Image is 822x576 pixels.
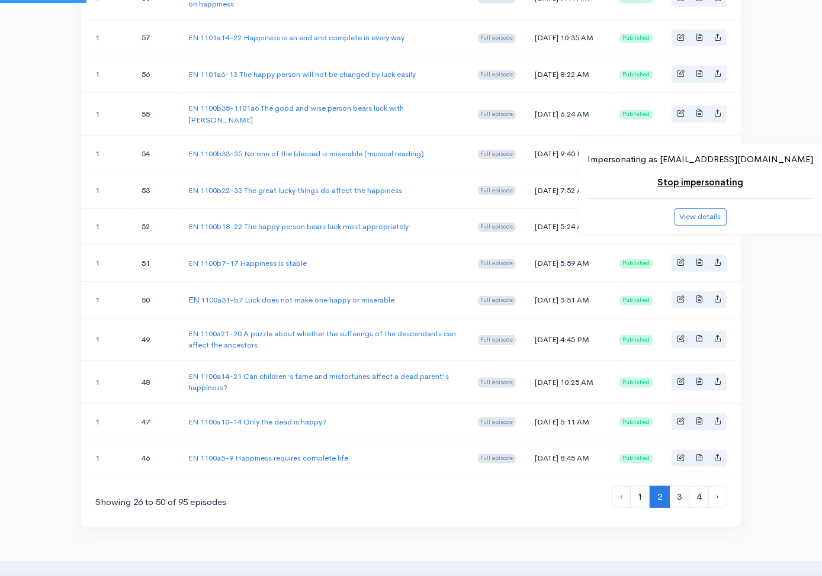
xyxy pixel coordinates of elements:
[81,208,132,245] td: 1
[478,378,516,387] span: Full episode
[188,221,409,231] a: EN 1100b18-22 The happy person bears luck most appropriately
[695,453,703,461] span: Episode transcription
[188,417,326,427] a: EN 1100a10-14 Only the dead is happy?
[188,371,449,393] a: EN 1100a14-21 Can children's fame and misfortunes affect a dead parent's happiness?
[188,185,402,195] a: EN 1100b22-33 The great lucky things do affect the happiness
[677,377,685,385] span: Edit episode
[478,335,516,345] span: Full episode
[81,20,132,56] td: 1
[672,291,727,308] div: Basic example
[478,296,516,305] span: Full episode
[708,486,727,508] a: Next »
[478,454,516,464] span: Full episode
[695,377,703,385] span: Episode transcription
[81,56,132,93] td: 1
[672,331,727,348] div: Basic example
[708,291,727,308] a: Share episode
[708,105,727,123] a: Share episode
[695,334,703,342] span: Episode transcription
[81,440,132,476] td: 1
[478,259,516,269] span: Full episode
[695,33,703,41] span: Episode transcription
[675,208,727,226] button: View details
[677,33,685,41] span: Edit episode
[619,454,653,464] span: Published
[81,93,132,136] td: 1
[132,318,179,361] td: 49
[619,34,653,43] span: Published
[188,295,394,305] a: ΕΝ 1100a31-b7 Luck does not make one happy or miserable
[132,403,179,440] td: 47
[525,93,610,136] td: [DATE] 6:24 AM
[81,361,132,403] td: 1
[478,150,516,159] span: Full episode
[630,486,650,508] a: 1
[677,417,685,424] span: Edit episode
[619,110,653,120] span: Published
[525,136,610,172] td: [DATE] 9:40 PM
[677,258,685,266] span: Edit episode
[619,335,653,345] span: Published
[81,245,132,282] td: 1
[677,69,685,77] span: Edit episode
[188,149,424,159] a: EN 1100b33-35 No one of the blessed is miserable (musical reading)
[672,450,727,467] div: Basic example
[81,282,132,318] td: 1
[677,295,685,303] span: Edit episode
[695,258,703,266] span: Episode transcription
[677,109,685,117] span: Edit episode
[672,374,727,391] div: Basic example
[81,403,132,440] td: 1
[478,70,516,80] span: Full episode
[478,186,516,195] span: Full episode
[672,105,727,123] div: Basic example
[81,172,132,208] td: 1
[672,255,727,272] div: Basic example
[525,56,610,93] td: [DATE] 8:22 AM
[81,136,132,172] td: 1
[708,413,727,430] a: Share episode
[132,20,179,56] td: 57
[478,110,516,120] span: Full episode
[525,403,610,440] td: [DATE] 5:11 AM
[657,176,743,188] a: Stop impersonating
[587,153,813,166] p: Impersonating as [EMAIL_ADDRESS][DOMAIN_NAME]
[672,413,727,430] div: Basic example
[708,30,727,47] a: Share episode
[708,66,727,83] a: Share episode
[132,440,179,476] td: 46
[132,361,179,403] td: 48
[525,245,610,282] td: [DATE] 5:59 AM
[708,331,727,348] a: Share episode
[525,282,610,318] td: [DATE] 3:51 AM
[188,69,416,79] a: EN 1101a6-13 The happy person will not be changed by luck easily
[708,255,727,272] a: Share episode
[619,417,653,427] span: Published
[188,329,456,350] a: EN 1100a21-20 A puzzle about whether the sufferings of the descendants can affect the ancestors
[612,486,631,508] a: « Previous
[708,450,727,467] a: Share episode
[478,417,516,427] span: Full episode
[525,318,610,361] td: [DATE] 4:45 PM
[619,70,653,80] span: Published
[188,33,404,43] a: EN 1101a14-22 Happiness is an end and complete in every way
[81,318,132,361] td: 1
[132,282,179,318] td: 50
[695,417,703,424] span: Episode transcription
[619,259,653,269] span: Published
[478,223,516,232] span: Full episode
[95,495,226,509] div: Showing 26 to 50 of 95 episodes
[672,66,727,83] div: Basic example
[695,109,703,117] span: Episode transcription
[708,374,727,391] a: Share episode
[525,440,610,476] td: [DATE] 8:45 AM
[525,172,610,208] td: [DATE] 7:52 AM
[132,208,179,245] td: 52
[132,172,179,208] td: 53
[188,453,348,463] a: EN 1100a5-9 Happiness requires complete life
[650,486,670,508] span: 2
[677,334,685,342] span: Edit episode
[132,245,179,282] td: 51
[525,361,610,403] td: [DATE] 10:25 AM
[677,453,685,461] span: Edit episode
